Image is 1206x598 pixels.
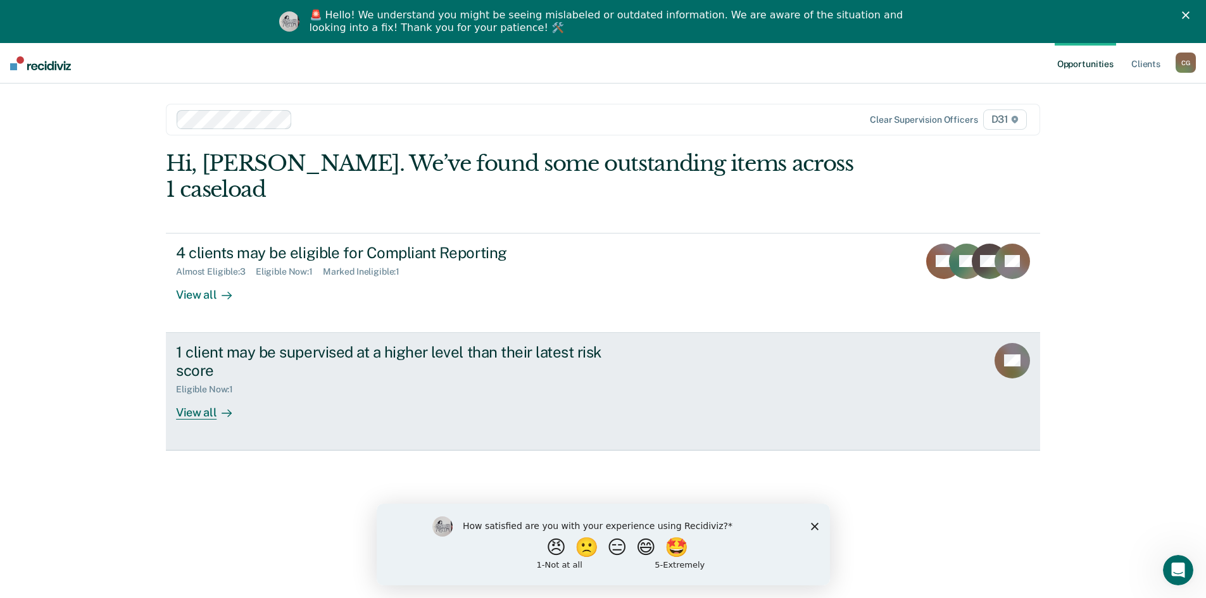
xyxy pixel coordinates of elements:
img: Profile image for Kim [279,11,299,32]
a: 4 clients may be eligible for Compliant ReportingAlmost Eligible:3Eligible Now:1Marked Ineligible... [166,233,1040,333]
a: Clients [1129,43,1163,84]
div: 1 client may be supervised at a higher level than their latest risk score [176,343,620,380]
div: 4 clients may be eligible for Compliant Reporting [176,244,620,262]
iframe: Survey by Kim from Recidiviz [377,504,830,585]
div: View all [176,277,247,302]
div: View all [176,395,247,420]
div: Close [1182,11,1195,19]
a: 1 client may be supervised at a higher level than their latest risk scoreEligible Now:1View all [166,333,1040,451]
span: D31 [983,109,1027,130]
div: C G [1176,53,1196,73]
div: Almost Eligible : 3 [176,266,256,277]
iframe: Intercom live chat [1163,555,1193,585]
div: Hi, [PERSON_NAME]. We’ve found some outstanding items across 1 caseload [166,151,865,202]
div: Marked Ineligible : 1 [323,266,410,277]
div: Eligible Now : 1 [176,384,243,395]
img: Recidiviz [10,56,71,70]
a: Opportunities [1055,43,1116,84]
div: Clear supervision officers [870,115,977,125]
div: 🚨 Hello! We understand you might be seeing mislabeled or outdated information. We are aware of th... [310,9,907,34]
button: CG [1176,53,1196,73]
div: Eligible Now : 1 [256,266,323,277]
